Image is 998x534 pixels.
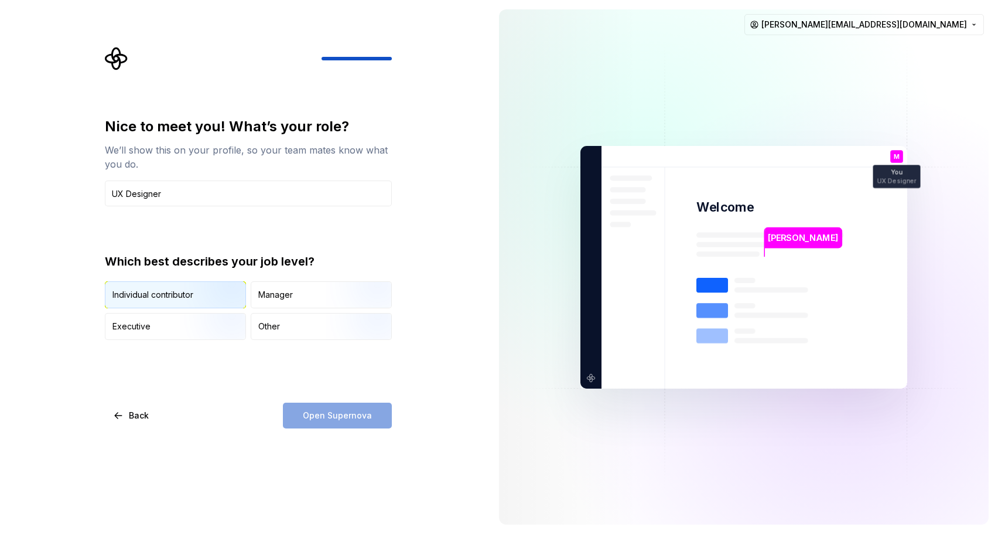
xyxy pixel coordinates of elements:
span: [PERSON_NAME][EMAIL_ADDRESS][DOMAIN_NAME] [761,19,967,30]
p: You [891,169,903,175]
p: Welcome [696,199,754,216]
svg: Supernova Logo [105,47,128,70]
div: Individual contributor [112,289,193,301]
div: Manager [258,289,293,301]
div: Other [258,321,280,332]
p: [PERSON_NAME] [768,231,838,244]
input: Job title [105,181,392,206]
div: Nice to meet you! What’s your role? [105,117,392,136]
div: We’ll show this on your profile, so your team mates know what you do. [105,143,392,171]
div: Executive [112,321,151,332]
span: Back [129,410,149,421]
div: Which best describes your job level? [105,253,392,270]
p: M [894,153,900,159]
button: Back [105,403,159,428]
button: [PERSON_NAME][EMAIL_ADDRESS][DOMAIN_NAME] [744,14,984,35]
p: UX Designer [877,178,917,184]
